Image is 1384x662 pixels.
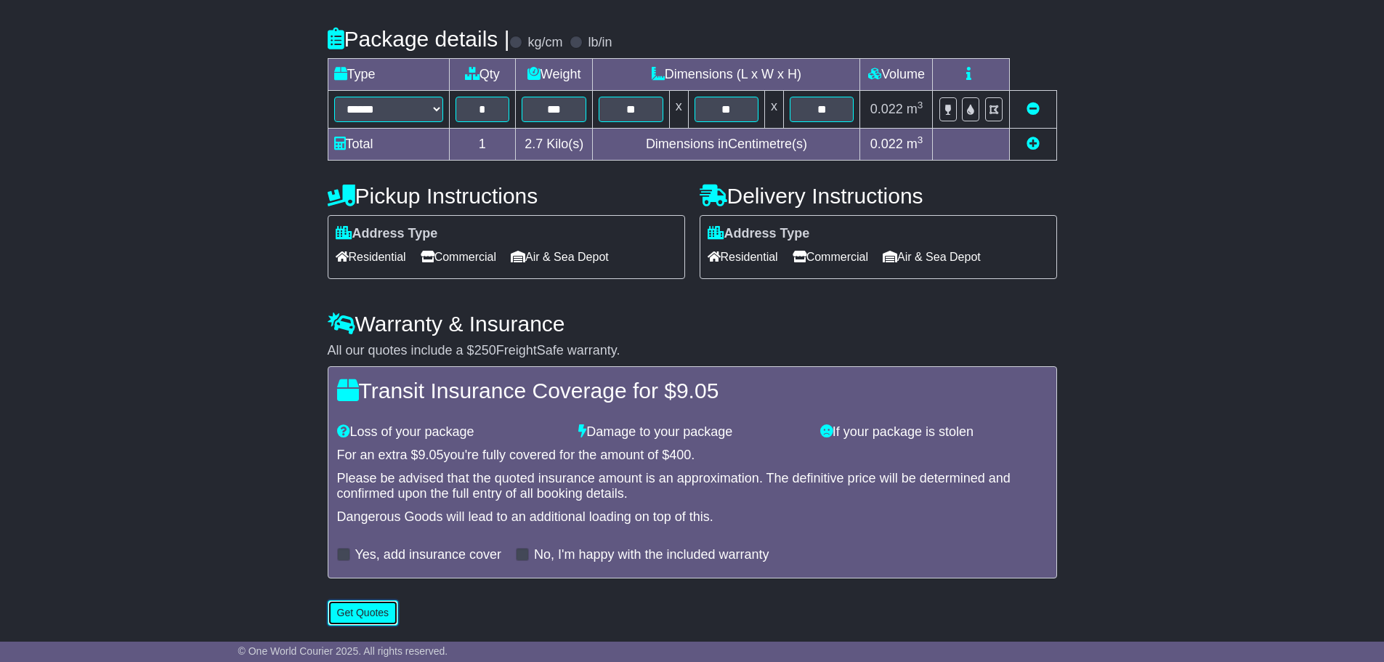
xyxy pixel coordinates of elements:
h4: Pickup Instructions [328,184,685,208]
sup: 3 [918,100,923,110]
td: Weight [516,59,593,91]
div: Loss of your package [330,424,572,440]
a: Remove this item [1027,102,1040,116]
span: Residential [708,246,778,268]
h4: Package details | [328,27,510,51]
span: 250 [474,343,496,358]
label: Address Type [336,226,438,242]
div: If your package is stolen [813,424,1055,440]
td: Type [328,59,449,91]
span: © One World Courier 2025. All rights reserved. [238,645,448,657]
label: kg/cm [527,35,562,51]
div: Damage to your package [571,424,813,440]
td: Volume [860,59,933,91]
span: 0.022 [870,137,903,151]
h4: Transit Insurance Coverage for $ [337,379,1048,403]
span: 9.05 [418,448,444,462]
div: For an extra $ you're fully covered for the amount of $ . [337,448,1048,464]
span: 9.05 [676,379,719,403]
a: Add new item [1027,137,1040,151]
td: Kilo(s) [516,129,593,161]
span: Commercial [421,246,496,268]
span: 0.022 [870,102,903,116]
div: All our quotes include a $ FreightSafe warranty. [328,343,1057,359]
td: Qty [449,59,516,91]
td: x [765,91,784,129]
span: m [907,102,923,116]
label: No, I'm happy with the included warranty [534,547,769,563]
button: Get Quotes [328,600,399,626]
td: 1 [449,129,516,161]
span: Air & Sea Depot [511,246,609,268]
div: Dangerous Goods will lead to an additional loading on top of this. [337,509,1048,525]
sup: 3 [918,134,923,145]
span: 400 [669,448,691,462]
h4: Delivery Instructions [700,184,1057,208]
h4: Warranty & Insurance [328,312,1057,336]
td: x [669,91,688,129]
span: m [907,137,923,151]
td: Dimensions (L x W x H) [593,59,860,91]
span: 2.7 [525,137,543,151]
span: Air & Sea Depot [883,246,981,268]
label: Yes, add insurance cover [355,547,501,563]
label: Address Type [708,226,810,242]
span: Commercial [793,246,868,268]
span: Residential [336,246,406,268]
td: Total [328,129,449,161]
label: lb/in [588,35,612,51]
td: Dimensions in Centimetre(s) [593,129,860,161]
div: Please be advised that the quoted insurance amount is an approximation. The definitive price will... [337,471,1048,502]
